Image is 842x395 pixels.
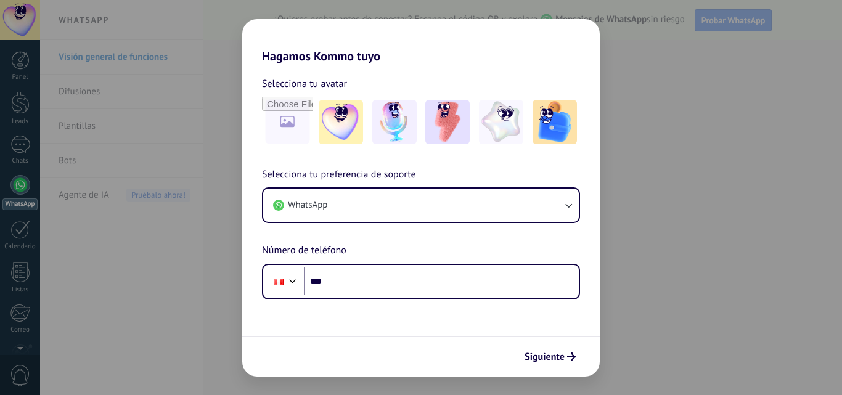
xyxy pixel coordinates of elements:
span: Siguiente [525,352,565,361]
div: Peru: + 51 [267,269,290,295]
img: -1.jpeg [319,100,363,144]
img: -4.jpeg [479,100,523,144]
span: Selecciona tu preferencia de soporte [262,167,416,183]
span: Número de teléfono [262,243,346,259]
h2: Hagamos Kommo tuyo [242,19,600,63]
span: WhatsApp [288,199,327,211]
button: WhatsApp [263,189,579,222]
span: Selecciona tu avatar [262,76,347,92]
img: -5.jpeg [533,100,577,144]
button: Siguiente [519,346,581,367]
img: -2.jpeg [372,100,417,144]
img: -3.jpeg [425,100,470,144]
